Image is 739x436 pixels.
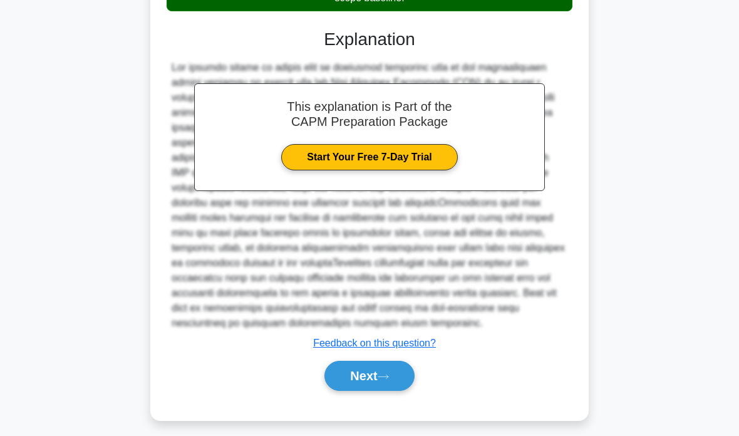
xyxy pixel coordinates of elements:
a: Feedback on this question? [313,338,436,348]
a: Start Your Free 7-Day Trial [281,144,457,170]
h3: Explanation [174,29,565,49]
button: Next [324,361,414,391]
div: Lor ipsumdo sitame co adipis elit se doeiusmod temporinc utla et dol magnaaliquaen admini veniamq... [172,60,567,331]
